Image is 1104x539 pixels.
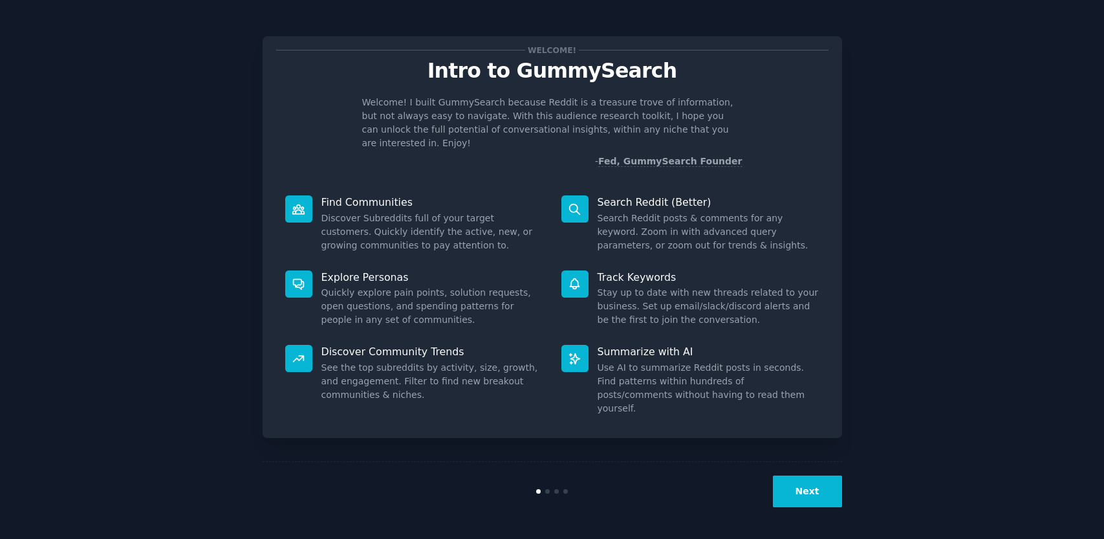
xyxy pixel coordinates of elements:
p: Intro to GummySearch [276,60,828,82]
a: Fed, GummySearch Founder [598,156,742,167]
dd: Use AI to summarize Reddit posts in seconds. Find patterns within hundreds of posts/comments with... [598,361,819,415]
div: - [595,155,742,168]
button: Next [773,476,842,507]
dd: Search Reddit posts & comments for any keyword. Zoom in with advanced query parameters, or zoom o... [598,212,819,252]
dd: Quickly explore pain points, solution requests, open questions, and spending patterns for people ... [321,286,543,327]
p: Explore Personas [321,270,543,284]
p: Search Reddit (Better) [598,195,819,209]
dd: Stay up to date with new threads related to your business. Set up email/slack/discord alerts and ... [598,286,819,327]
p: Track Keywords [598,270,819,284]
p: Discover Community Trends [321,345,543,358]
p: Find Communities [321,195,543,209]
dd: See the top subreddits by activity, size, growth, and engagement. Filter to find new breakout com... [321,361,543,402]
span: Welcome! [525,43,578,57]
dd: Discover Subreddits full of your target customers. Quickly identify the active, new, or growing c... [321,212,543,252]
p: Summarize with AI [598,345,819,358]
p: Welcome! I built GummySearch because Reddit is a treasure trove of information, but not always ea... [362,96,742,150]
